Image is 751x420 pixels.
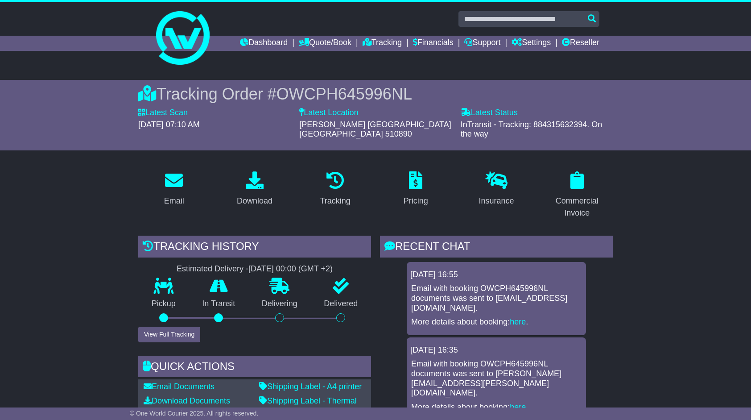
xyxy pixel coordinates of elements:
[158,168,190,210] a: Email
[276,85,412,103] span: OWCPH645996NL
[144,396,230,405] a: Download Documents
[299,36,351,51] a: Quote/Book
[461,120,602,139] span: InTransit - Tracking: 884315632394. On the way
[138,299,189,309] p: Pickup
[479,195,514,207] div: Insurance
[259,382,362,391] a: Shipping Label - A4 printer
[413,36,454,51] a: Financials
[380,236,613,260] div: RECENT CHAT
[473,168,520,210] a: Insurance
[231,168,278,210] a: Download
[259,396,357,415] a: Shipping Label - Thermal printer
[314,168,356,210] a: Tracking
[138,120,200,129] span: [DATE] 07:10 AM
[411,403,582,412] p: More details about booking: .
[410,345,582,355] div: [DATE] 16:35
[138,264,371,274] div: Estimated Delivery -
[240,36,288,51] a: Dashboard
[299,108,358,118] label: Latest Location
[130,410,259,417] span: © One World Courier 2025. All rights reserved.
[138,108,188,118] label: Latest Scan
[320,195,351,207] div: Tracking
[138,356,371,380] div: Quick Actions
[512,36,551,51] a: Settings
[138,84,613,104] div: Tracking Order #
[510,403,526,412] a: here
[189,299,249,309] p: In Transit
[164,195,184,207] div: Email
[411,359,582,398] p: Email with booking OWCPH645996NL documents was sent to [PERSON_NAME][EMAIL_ADDRESS][PERSON_NAME][...
[138,327,200,342] button: View Full Tracking
[404,195,428,207] div: Pricing
[461,108,518,118] label: Latest Status
[411,284,582,313] p: Email with booking OWCPH645996NL documents was sent to [EMAIL_ADDRESS][DOMAIN_NAME].
[248,264,333,274] div: [DATE] 00:00 (GMT +2)
[411,317,582,327] p: More details about booking: .
[363,36,402,51] a: Tracking
[299,120,451,139] span: [PERSON_NAME] [GEOGRAPHIC_DATA] [GEOGRAPHIC_DATA] 510890
[398,168,434,210] a: Pricing
[547,195,607,219] div: Commercial Invoice
[541,168,613,222] a: Commercial Invoice
[237,195,272,207] div: Download
[311,299,371,309] p: Delivered
[562,36,599,51] a: Reseller
[144,382,215,391] a: Email Documents
[464,36,500,51] a: Support
[410,270,582,280] div: [DATE] 16:55
[248,299,311,309] p: Delivering
[138,236,371,260] div: Tracking history
[510,317,526,326] a: here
